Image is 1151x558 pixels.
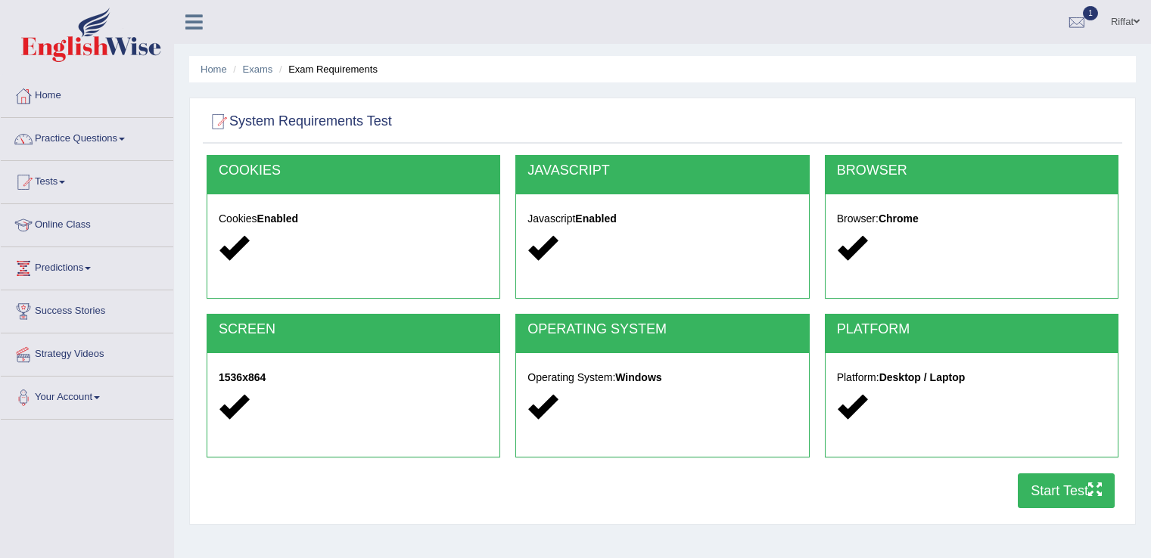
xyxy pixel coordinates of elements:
h2: JAVASCRIPT [527,163,797,178]
strong: Enabled [575,212,616,225]
h2: COOKIES [219,163,488,178]
a: Practice Questions [1,118,173,156]
a: Tests [1,161,173,199]
h5: Javascript [527,213,797,225]
h5: Operating System: [527,372,797,383]
h2: PLATFORM [837,322,1106,337]
a: Online Class [1,204,173,242]
a: Home [1,75,173,113]
strong: Windows [615,371,661,383]
a: Exams [243,64,273,75]
strong: Desktop / Laptop [879,371,966,383]
span: 1 [1083,6,1098,20]
h5: Browser: [837,213,1106,225]
h5: Platform: [837,372,1106,383]
strong: Chrome [879,212,919,225]
h2: BROWSER [837,163,1106,178]
strong: Enabled [257,212,298,225]
h2: OPERATING SYSTEM [527,322,797,337]
a: Predictions [1,247,173,285]
h2: System Requirements Test [207,110,392,133]
button: Start Test [1018,473,1115,508]
strong: 1536x864 [219,371,266,383]
h2: SCREEN [219,322,488,337]
a: Success Stories [1,290,173,328]
a: Home [201,64,227,75]
h5: Cookies [219,213,488,225]
li: Exam Requirements [275,62,378,76]
a: Strategy Videos [1,333,173,371]
a: Your Account [1,377,173,414]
